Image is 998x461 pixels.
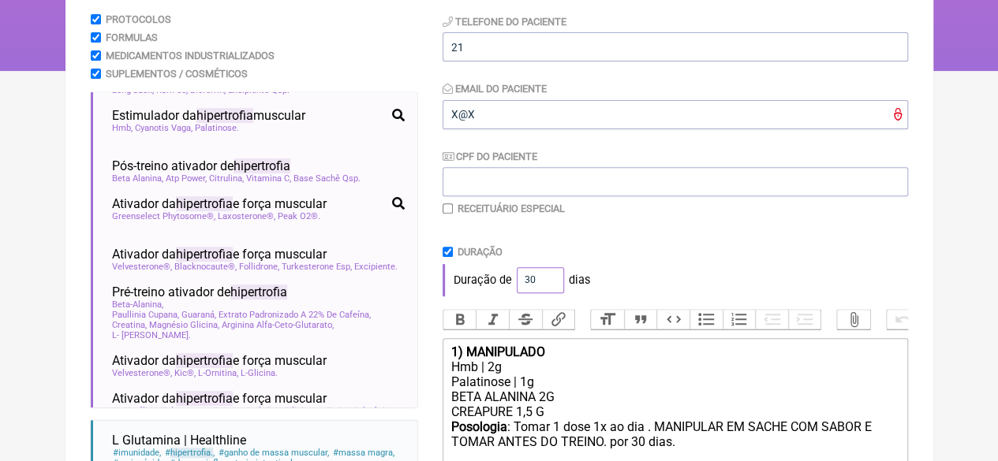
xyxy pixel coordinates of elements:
[149,320,219,330] span: Magnésio Glicina
[112,368,172,378] span: Velvesterone®
[239,262,279,272] span: Follidrone
[591,310,624,330] button: Heading
[112,247,327,262] span: Ativador da e força muscular
[174,368,196,378] span: Kic®
[569,273,590,287] span: dias
[458,246,503,258] label: Duração
[624,310,657,330] button: Quote
[337,406,396,416] span: Ac Hialurônico
[112,448,162,458] span: imunidade
[176,353,233,368] span: hipertrofia
[112,158,290,173] span: Pós-treino ativador de
[135,123,192,133] span: Cyanotis Vaga
[284,406,335,416] span: Siliciumax®
[755,310,788,330] button: Decrease Level
[443,16,566,28] label: Telefone do Paciente
[223,406,282,416] span: Long Jack Esp
[450,344,544,359] strong: 1) MANIPULADO
[443,151,537,162] label: CPF do Paciente
[332,448,395,458] span: massa magra
[542,310,575,330] button: Link
[234,158,290,173] span: hipertrofia
[112,353,327,368] span: Ativador da e força muscular
[195,123,239,133] span: Palatinose
[450,359,899,374] div: Hmb | 2g
[246,173,291,184] span: Vitamina C
[198,368,238,378] span: L-Ornitina
[176,391,233,406] span: hipertrofia
[450,419,506,434] strong: Posologia
[218,211,275,221] span: Laxosterone®
[112,123,133,133] span: Hmb
[788,310,821,330] button: Increase Level
[170,448,213,458] span: hipertrofia
[293,173,361,184] span: Base Sachê Qsp
[230,284,287,299] span: hipertrofia
[887,310,920,330] button: Undo
[112,262,172,272] span: Velvesterone®
[176,247,233,262] span: hipertrofia
[166,173,207,184] span: Atp Power
[443,310,477,330] button: Bold
[112,330,191,340] span: L- [PERSON_NAME]
[656,310,690,330] button: Code
[454,273,512,287] span: Duração de
[209,173,244,184] span: Citrulina
[112,406,159,416] span: Ac Ursólico
[112,320,147,330] span: Creatina
[176,196,233,211] span: hipertrofia
[112,391,327,406] span: Ativador da e força muscular
[690,310,723,330] button: Bullets
[282,262,352,272] span: Turkesterone Esp
[450,374,899,389] div: Palatinose | 1g
[196,108,253,123] span: hipertrofia
[106,32,158,43] label: Formulas
[174,262,237,272] span: Blacknocaute®
[112,211,215,221] span: Greenselect Phytosome®
[112,173,163,184] span: Beta Alanina
[161,406,221,416] span: Velvesterone®
[354,262,398,272] span: Excipiente
[106,50,275,61] label: Medicamentos Industrializados
[723,310,756,330] button: Numbers
[476,310,509,330] button: Italic
[112,196,327,211] span: Ativador da e força muscular
[218,448,330,458] span: ganho de massa muscular
[112,310,371,320] span: Paullinia Cupana, Guaraná, Extrato Padronizado A 22% De Cafeína
[112,284,287,299] span: Pré-treino ativador de
[112,108,305,123] span: Estimulador da muscular
[106,68,248,80] label: Suplementos / Cosméticos
[458,203,565,214] label: Receituário Especial
[241,368,278,378] span: L-Glicina
[509,310,542,330] button: Strikethrough
[278,211,320,221] span: Peak O2®
[837,310,870,330] button: Attach Files
[112,433,246,448] span: L Glutamina | Healthline
[112,299,163,310] span: Beta-Alanina
[443,83,547,95] label: Email do Paciente
[106,13,171,25] label: Protocolos
[222,320,334,330] span: Arginina Alfa-Ceto-Glutarato
[450,389,899,419] div: BETA ALANINA 2G CREAPURE 1,5 G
